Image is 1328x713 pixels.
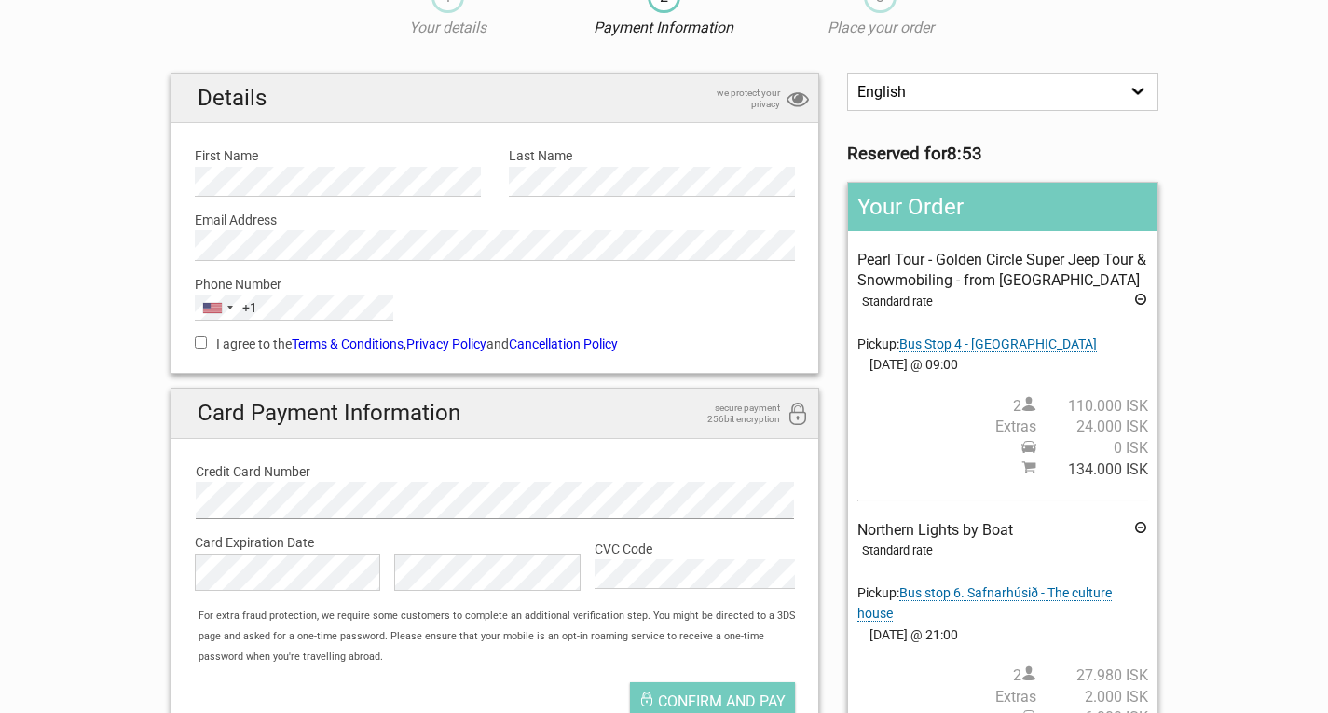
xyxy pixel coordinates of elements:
[1036,687,1148,707] span: 2.000 ISK
[1036,396,1148,417] span: 110.000 ISK
[195,210,796,230] label: Email Address
[171,74,819,123] h2: Details
[214,29,237,51] button: Open LiveChat chat widget
[687,403,780,425] span: secure payment 256bit encryption
[857,251,1146,289] span: Pearl Tour - Golden Circle Super Jeep Tour & Snowmobiling - from [GEOGRAPHIC_DATA]
[857,624,1147,645] span: [DATE] @ 21:00
[1013,396,1148,417] span: 2 person(s)
[773,18,989,38] p: Place your order
[1036,417,1148,437] span: 24.000 ISK
[862,292,1147,312] div: Standard rate
[195,274,796,295] label: Phone Number
[862,541,1147,561] div: Standard rate
[196,295,257,320] button: Selected country
[857,336,1097,352] span: Pickup:
[1013,665,1148,686] span: 2 person(s)
[509,145,795,166] label: Last Name
[857,354,1147,375] span: [DATE] @ 09:00
[26,33,211,48] p: We're away right now. Please check back later!
[1021,438,1148,459] span: Pickup price
[196,461,795,482] label: Credit Card Number
[406,336,486,351] a: Privacy Policy
[995,687,1148,707] span: Extras
[1036,438,1148,459] span: 0 ISK
[947,144,982,164] strong: 8:53
[995,417,1148,437] span: Extras
[857,585,1112,622] span: Change pickup place
[658,692,786,710] span: Confirm and pay
[171,389,819,438] h2: Card Payment Information
[189,606,818,668] div: For extra fraud protection, we require some customers to complete an additional verification step...
[1021,459,1148,480] span: Subtotal
[555,18,772,38] p: Payment Information
[899,336,1097,352] span: Change pickup place
[595,539,795,559] label: CVC Code
[1036,665,1148,686] span: 27.980 ISK
[339,18,555,38] p: Your details
[857,521,1013,539] span: Northern Lights by Boat
[1036,459,1148,480] span: 134.000 ISK
[687,88,780,110] span: we protect your privacy
[242,297,257,318] div: +1
[195,145,481,166] label: First Name
[857,585,1112,622] span: Pickup:
[847,144,1157,164] h3: Reserved for
[848,183,1157,231] h2: Your Order
[787,88,809,113] i: privacy protection
[787,403,809,428] i: 256bit encryption
[195,334,796,354] label: I agree to the , and
[195,532,796,553] label: Card Expiration Date
[292,336,404,351] a: Terms & Conditions
[509,336,618,351] a: Cancellation Policy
